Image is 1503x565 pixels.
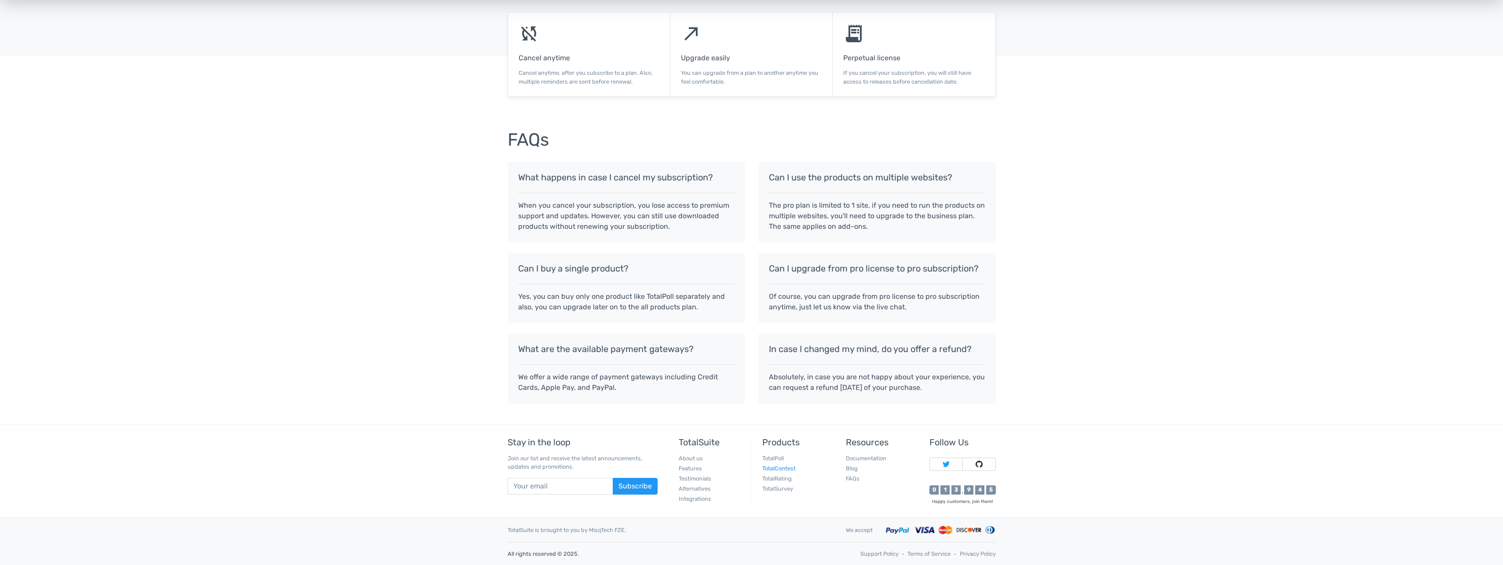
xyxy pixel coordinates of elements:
[681,23,702,44] span: north_east
[519,54,659,62] h6: Cancel anytime
[769,344,985,354] h5: In case I changed my mind, do you offer a refund?
[964,485,973,495] div: 9
[975,485,984,495] div: 4
[769,172,985,182] h5: Can I use the products on multiple websites?
[846,437,912,447] h5: Resources
[769,291,985,312] p: Of course, you can upgrade from pro license to pro subscription anytime, just let us know via the...
[518,200,735,232] p: When you cancel your subscription, you lose access to premium support and updates. However, you c...
[679,437,745,447] h5: TotalSuite
[907,550,951,558] a: Terms of Service
[762,475,792,482] a: TotalRating
[929,498,995,505] div: Happy customers, join them!
[518,264,735,273] h5: Can I buy a single product?
[951,485,961,495] div: 3
[843,69,984,85] p: If you cancel your subscription, you will still have access to releases before cancellation date.
[846,455,886,462] a: Documentation
[501,526,839,534] div: TotalSuite is brought to you by MisqTech FZE.
[508,454,658,471] p: Join our list and receive the latest announcements, updates and promotions.
[613,478,658,495] button: Subscribe
[518,344,735,354] h5: What are the available payment gateways?
[679,485,711,492] a: Alternatives
[518,372,735,393] p: We offer a wide range of payment gateways including Credit Cards, Apple Pay, and PayPal.
[508,437,658,447] h5: Stay in the loop
[960,550,996,558] a: Privacy Policy
[886,525,996,535] img: Accepted payment methods
[961,489,964,495] div: ,
[762,465,796,472] a: TotalContest
[860,550,899,558] a: Support Policy
[954,550,956,558] span: ‐
[929,437,995,447] h5: Follow Us
[681,54,822,62] h6: Upgrade easily
[519,69,659,85] p: Cancel anytime, after you subscribe to a plan. Also, multiple reminders are sent before renewal.
[976,461,983,468] img: Follow TotalSuite on Github
[518,291,735,312] p: Yes, you can buy only one product like TotalPoll separately and also, you can upgrade later on to...
[986,485,995,495] div: 5
[508,550,745,558] p: All rights reserved © 2025.
[846,465,858,472] a: Blog
[679,475,711,482] a: Testimonials
[929,485,939,495] div: 0
[762,485,793,492] a: TotalSurvey
[839,526,879,534] div: We accept
[518,172,735,182] h5: What happens in case I cancel my subscription?
[519,23,540,44] span: sync_disabled
[762,437,828,447] h5: Products
[902,550,904,558] span: ‐
[940,485,950,495] div: 1
[943,461,950,468] img: Follow TotalSuite on Twitter
[769,372,985,393] p: Absolutely, in case you are not happy about your experience, you can request a refund [DATE] of y...
[843,23,864,44] span: receipt_long
[508,130,996,150] h1: FAQs
[508,478,613,495] input: Your email
[846,475,859,482] a: FAQs
[769,264,985,273] h5: Can I upgrade from pro license to pro subscription?
[681,69,822,85] p: You can upgrade from a plan to another anytime you feel comfortable.
[769,200,985,232] p: The pro plan is limited to 1 site, if you need to run the products on multiple websites, you'll n...
[762,455,784,462] a: TotalPoll
[679,495,711,502] a: Integrations
[679,455,703,462] a: About us
[679,465,702,472] a: Features
[843,54,984,62] h6: Perpetual license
